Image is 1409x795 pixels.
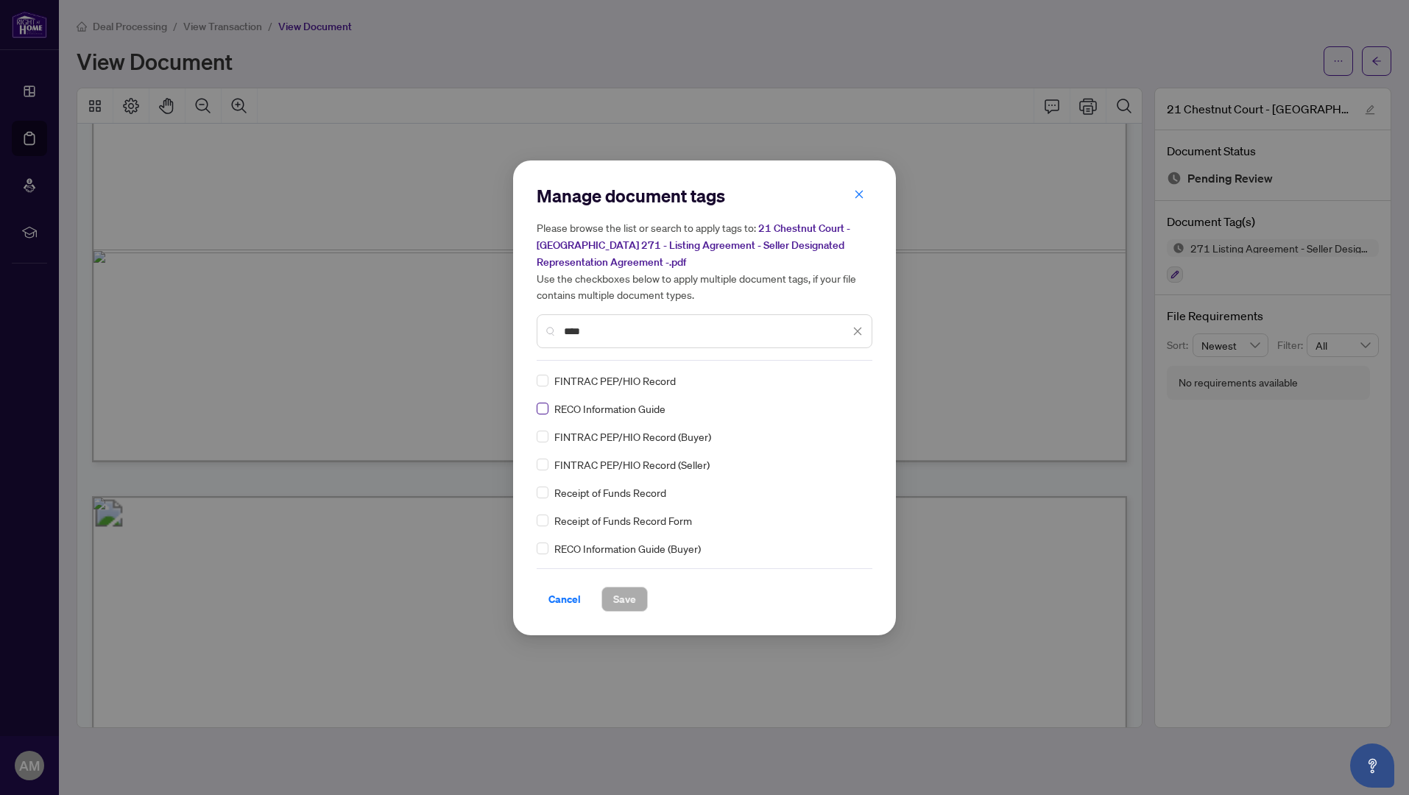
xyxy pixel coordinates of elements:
[554,400,665,417] span: RECO Information Guide
[554,428,711,445] span: FINTRAC PEP/HIO Record (Buyer)
[548,587,581,611] span: Cancel
[537,219,872,303] h5: Please browse the list or search to apply tags to: Use the checkboxes below to apply multiple doc...
[854,189,864,199] span: close
[554,512,692,529] span: Receipt of Funds Record Form
[554,484,666,501] span: Receipt of Funds Record
[601,587,648,612] button: Save
[1350,743,1394,788] button: Open asap
[554,372,676,389] span: FINTRAC PEP/HIO Record
[537,184,872,208] h2: Manage document tags
[554,456,710,473] span: FINTRAC PEP/HIO Record (Seller)
[537,587,593,612] button: Cancel
[852,326,863,336] span: close
[554,540,701,556] span: RECO Information Guide (Buyer)
[537,222,850,269] span: 21 Chestnut Court - [GEOGRAPHIC_DATA] 271 - Listing Agreement - Seller Designated Representation ...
